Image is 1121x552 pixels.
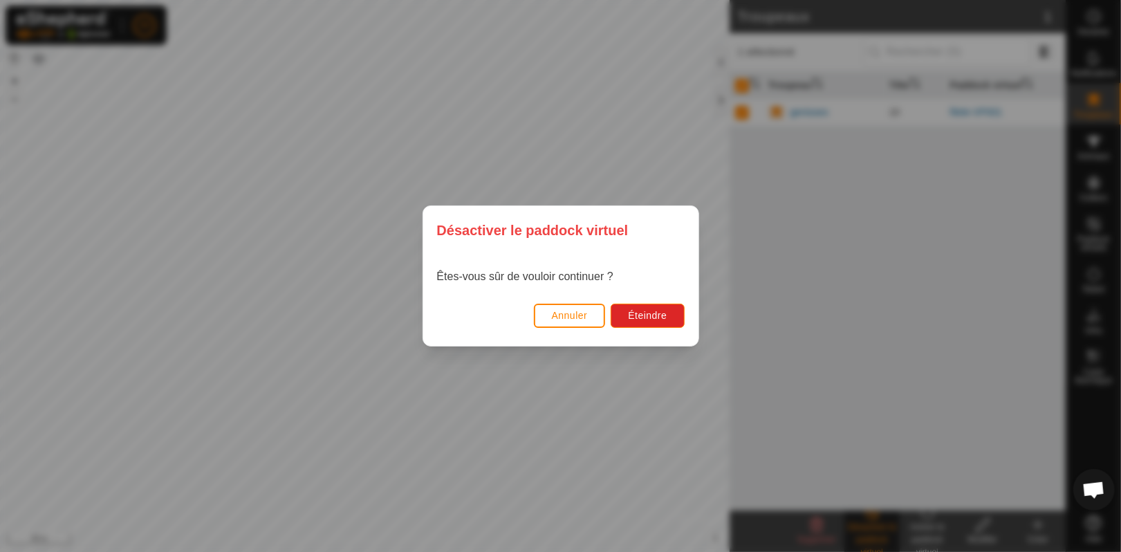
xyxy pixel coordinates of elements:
[611,304,684,328] button: Éteindre
[437,268,613,285] p: Êtes-vous sûr de vouloir continuer ?
[1073,469,1115,510] div: Ouvrir le chat
[552,310,588,321] span: Annuler
[628,310,667,321] span: Éteindre
[437,220,629,241] span: Désactiver le paddock virtuel
[534,304,606,328] button: Annuler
